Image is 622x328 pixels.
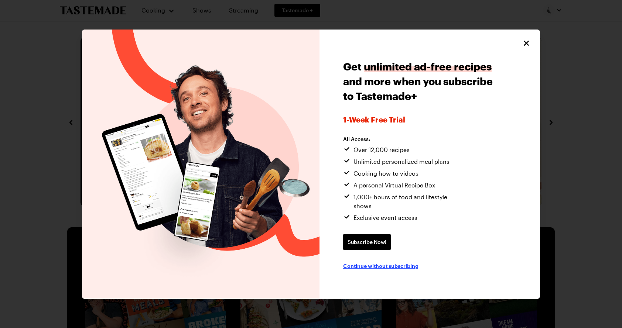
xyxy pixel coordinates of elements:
[82,30,319,299] img: Tastemade Plus preview image
[353,169,418,178] span: Cooking how-to videos
[343,262,418,269] button: Continue without subscribing
[364,61,492,72] span: unlimited ad-free recipes
[348,238,386,246] span: Subscribe Now!
[522,38,531,48] button: Close
[343,115,495,124] span: 1-week Free Trial
[343,59,495,103] h1: Get and more when you subscribe to Tastemade+
[353,157,450,166] span: Unlimited personalized meal plans
[343,234,391,250] a: Subscribe Now!
[353,213,417,222] span: Exclusive event access
[343,136,465,142] h2: All Access:
[353,181,435,190] span: A personal Virtual Recipe Box
[353,145,410,154] span: Over 12,000 recipes
[353,193,465,210] span: 1,000+ hours of food and lifestyle shows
